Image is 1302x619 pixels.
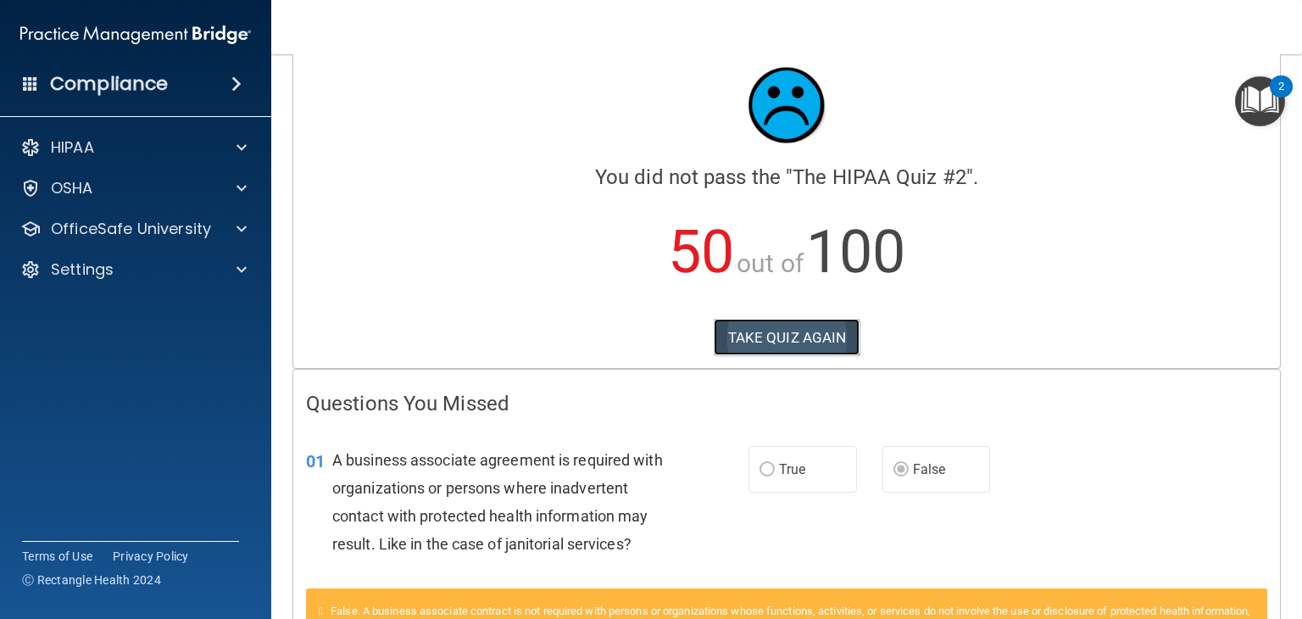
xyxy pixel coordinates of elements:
[793,165,966,189] span: The HIPAA Quiz #2
[736,54,837,156] img: sad_face.ecc698e2.jpg
[779,461,805,477] span: True
[51,219,211,239] p: OfficeSafe University
[51,137,94,158] p: HIPAA
[913,461,946,477] span: False
[306,393,1267,415] h4: Questions You Missed
[20,137,247,158] a: HIPAA
[22,548,92,565] a: Terms of Use
[51,178,93,198] p: OSHA
[20,219,247,239] a: OfficeSafe University
[759,464,775,477] input: True
[737,248,804,278] span: out of
[306,451,325,471] span: 01
[806,217,905,287] span: 100
[51,259,114,280] p: Settings
[20,259,247,280] a: Settings
[22,572,161,588] span: Ⓒ Rectangle Health 2024
[1278,86,1284,109] div: 2
[1235,76,1285,126] button: Open Resource Center, 2 new notifications
[50,72,168,96] h4: Compliance
[113,548,189,565] a: Privacy Policy
[714,319,860,356] button: TAKE QUIZ AGAIN
[20,178,247,198] a: OSHA
[668,217,734,287] span: 50
[20,18,251,52] img: PMB logo
[332,451,663,554] span: A business associate agreement is required with organizations or persons where inadvertent contac...
[306,166,1267,188] h4: You did not pass the " ".
[893,464,909,477] input: False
